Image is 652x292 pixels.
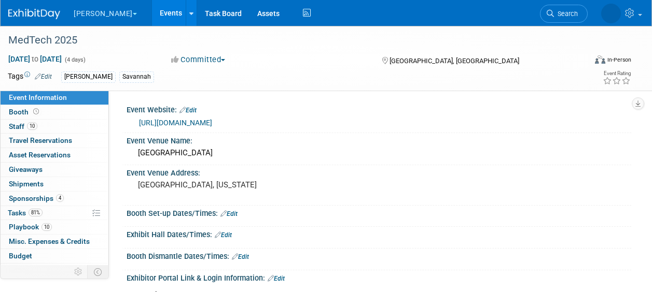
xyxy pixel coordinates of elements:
[510,10,534,18] span: Search
[9,237,90,245] span: Misc. Expenses & Credits
[168,54,229,65] button: Committed
[496,5,544,23] a: Search
[1,177,108,191] a: Shipments
[232,253,249,260] a: Edit
[9,136,72,144] span: Travel Reservations
[268,275,285,282] a: Edit
[9,223,52,231] span: Playbook
[9,180,44,188] span: Shipments
[8,54,62,64] span: [DATE] [DATE]
[127,102,631,115] div: Event Website:
[138,180,325,189] pre: [GEOGRAPHIC_DATA], [US_STATE]
[127,133,631,146] div: Event Venue Name:
[64,56,86,63] span: (4 days)
[134,145,623,161] div: [GEOGRAPHIC_DATA]
[179,107,197,114] a: Edit
[31,108,41,115] span: Booth not reserved yet
[9,165,43,173] span: Giveaways
[127,249,631,262] div: Booth Dismantle Dates/Times:
[127,227,631,240] div: Exhibit Hall Dates/Times:
[5,31,578,50] div: MedTech 2025
[9,252,32,260] span: Budget
[70,265,88,279] td: Personalize Event Tab Strip
[88,265,109,279] td: Toggle Event Tabs
[27,122,37,130] span: 10
[119,71,154,82] div: Savannah
[1,192,108,206] a: Sponsorships4
[127,206,631,219] div: Booth Set-up Dates/Times:
[9,194,64,202] span: Sponsorships
[127,165,631,178] div: Event Venue Address:
[1,220,108,234] a: Playbook10
[9,93,67,101] span: Event Information
[9,151,71,159] span: Asset Reservations
[29,209,43,216] span: 81%
[139,119,212,127] a: [URL][DOMAIN_NAME]
[607,56,631,64] div: In-Person
[9,108,41,116] span: Booth
[61,71,116,82] div: [PERSON_NAME]
[215,231,232,239] a: Edit
[1,105,108,119] a: Booth
[1,235,108,249] a: Misc. Expenses & Credits
[1,148,108,162] a: Asset Reservations
[1,163,108,177] a: Giveaways
[1,206,108,220] a: Tasks81%
[1,120,108,134] a: Staff10
[540,54,631,69] div: Event Format
[41,223,52,231] span: 10
[8,71,52,83] td: Tags
[127,270,631,284] div: Exhibitor Portal Link & Login Information:
[220,210,238,217] a: Edit
[1,249,108,263] a: Budget
[390,57,519,65] span: [GEOGRAPHIC_DATA], [GEOGRAPHIC_DATA]
[35,73,52,80] a: Edit
[595,55,605,64] img: Format-Inperson.png
[56,194,64,202] span: 4
[30,55,40,63] span: to
[1,91,108,105] a: Event Information
[1,134,108,148] a: Travel Reservations
[557,6,621,17] img: Savannah Jones
[9,122,37,130] span: Staff
[603,71,631,76] div: Event Rating
[8,209,43,217] span: Tasks
[8,9,60,19] img: ExhibitDay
